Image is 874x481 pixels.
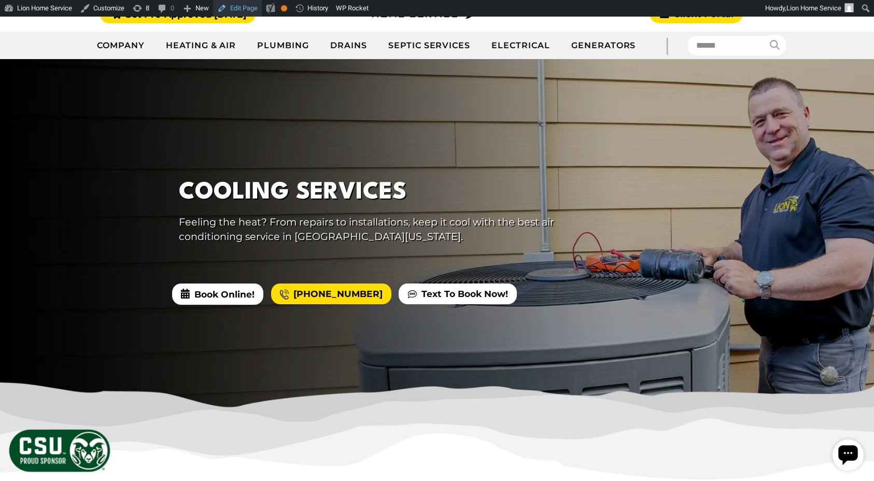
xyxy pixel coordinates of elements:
[156,33,247,59] a: Heating & Air
[271,284,391,304] a: [PHONE_NUMBER]
[8,428,111,473] img: CSU Sponsor Badge
[320,33,378,59] a: Drains
[179,175,556,210] h1: Cooling Services
[87,33,156,59] a: Company
[481,33,561,59] a: Electrical
[786,4,841,12] span: Lion Home Service
[561,33,646,59] a: Generators
[399,284,516,304] a: Text To Book Now!
[4,4,35,35] div: Open chat widget
[646,32,687,59] div: |
[378,33,481,59] a: Septic Services
[247,33,320,59] a: Plumbing
[179,215,556,245] p: Feeling the heat? From repairs to installations, keep it cool with the best air conditioning serv...
[281,5,287,11] div: OK
[172,284,263,304] span: Book Online!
